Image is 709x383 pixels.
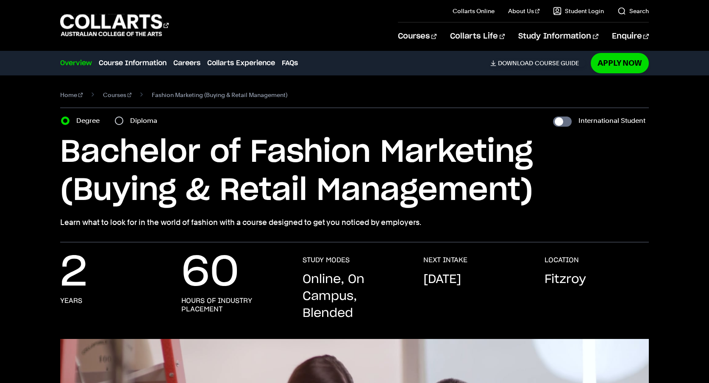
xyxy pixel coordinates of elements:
[518,22,598,50] a: Study Information
[498,59,533,67] span: Download
[508,7,539,15] a: About Us
[617,7,649,15] a: Search
[99,58,167,68] a: Course Information
[398,22,437,50] a: Courses
[303,271,407,322] p: Online, On Campus, Blended
[152,89,287,101] span: Fashion Marketing (Buying & Retail Management)
[591,53,649,73] a: Apply Now
[60,133,649,210] h1: Bachelor of Fashion Marketing (Buying & Retail Management)
[490,59,586,67] a: DownloadCourse Guide
[545,271,586,288] p: Fitzroy
[173,58,200,68] a: Careers
[60,58,92,68] a: Overview
[612,22,649,50] a: Enquire
[60,89,83,101] a: Home
[578,115,645,127] label: International Student
[450,22,505,50] a: Collarts Life
[60,297,82,305] h3: years
[282,58,298,68] a: FAQs
[207,58,275,68] a: Collarts Experience
[423,271,461,288] p: [DATE]
[181,297,286,314] h3: Hours of industry placement
[103,89,132,101] a: Courses
[60,256,87,290] p: 2
[545,256,579,264] h3: LOCATION
[423,256,467,264] h3: NEXT INTAKE
[60,13,169,37] div: Go to homepage
[76,115,105,127] label: Degree
[181,256,239,290] p: 60
[130,115,162,127] label: Diploma
[303,256,350,264] h3: STUDY MODES
[453,7,495,15] a: Collarts Online
[553,7,604,15] a: Student Login
[60,216,649,228] p: Learn what to look for in the world of fashion with a course designed to get you noticed by emplo...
